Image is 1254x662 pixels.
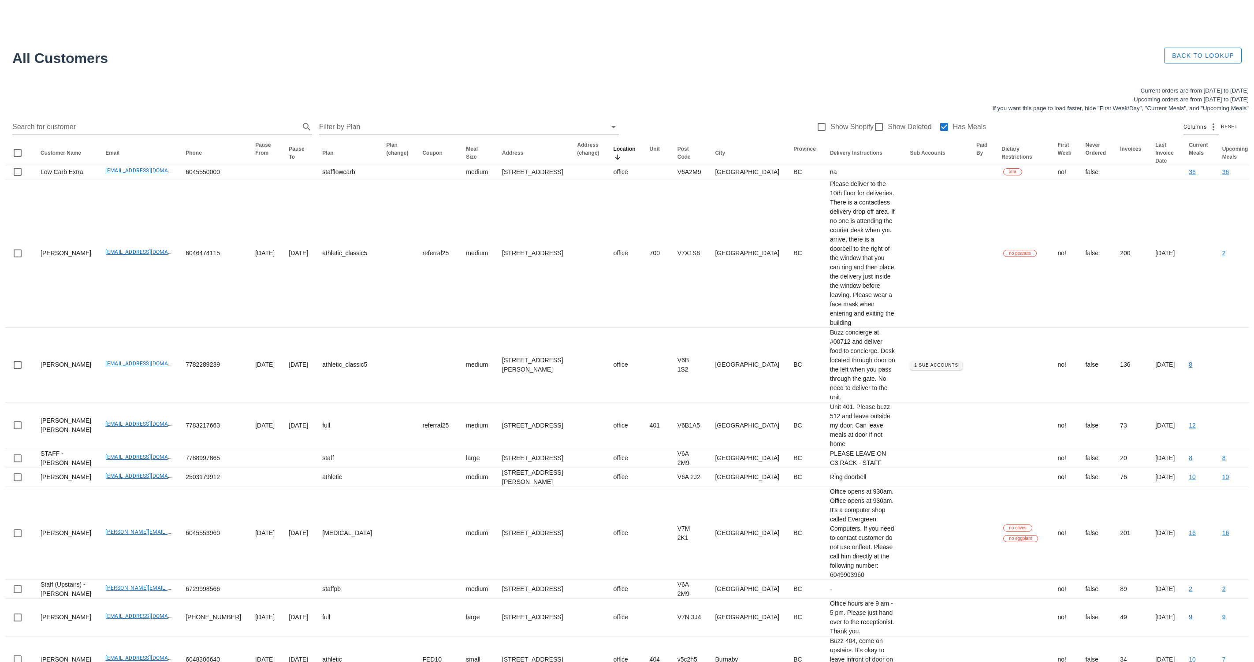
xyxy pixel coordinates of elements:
th: Address: Not sorted. Activate to sort ascending. [495,141,570,165]
td: 6046474115 [179,179,248,328]
td: Ring doorbell [823,468,903,487]
label: Has Meals [953,123,986,131]
td: [GEOGRAPHIC_DATA] [708,468,786,487]
td: no! [1050,449,1078,468]
td: full [315,402,379,449]
span: no peanuts [1009,250,1031,257]
td: STAFF - [PERSON_NAME] [33,449,98,468]
td: BC [786,165,823,179]
td: BC [786,599,823,636]
a: [EMAIL_ADDRESS][DOMAIN_NAME] [105,454,193,460]
td: false [1079,165,1113,179]
td: no! [1050,179,1078,328]
td: V6A2M9 [670,165,708,179]
td: V6A 2M9 [670,449,708,468]
td: 2503179912 [179,468,248,487]
td: [STREET_ADDRESS] [495,599,570,636]
span: Province [793,146,816,152]
h1: All Customers [12,48,1035,69]
td: [DATE] [1148,468,1182,487]
td: office [607,449,643,468]
th: City: Not sorted. Activate to sort ascending. [708,141,786,165]
span: Reset [1221,124,1238,129]
td: false [1079,468,1113,487]
th: Coupon: Not sorted. Activate to sort ascending. [415,141,459,165]
a: 9 [1189,614,1192,621]
span: Current Meals [1189,142,1208,156]
button: 1 Sub Accounts [910,361,962,370]
span: Address (change) [577,142,599,156]
span: City [715,150,725,156]
td: V7M 2K1 [670,487,708,580]
td: athletic [315,468,379,487]
td: referral25 [415,402,459,449]
a: [PERSON_NAME][EMAIL_ADDRESS][PERSON_NAME][DOMAIN_NAME] [105,585,278,591]
td: stafflowcarb [315,165,379,179]
td: medium [459,402,495,449]
td: no! [1050,599,1078,636]
a: 8 [1222,454,1226,461]
td: V6B 1S2 [670,328,708,402]
td: [GEOGRAPHIC_DATA] [708,599,786,636]
button: Reset [1219,123,1242,131]
td: 20 [1113,449,1148,468]
td: medium [459,487,495,580]
td: [PERSON_NAME] [33,328,98,402]
th: Plan: Not sorted. Activate to sort ascending. [315,141,379,165]
td: [DATE] [1148,487,1182,580]
td: no! [1050,580,1078,599]
td: no! [1050,165,1078,179]
td: [DATE] [1148,599,1182,636]
th: Never Ordered: Not sorted. Activate to sort ascending. [1079,141,1113,165]
td: 200 [1113,179,1148,328]
td: Please deliver to the 10th floor for deliveries. There is a contactless delivery drop off area. I... [823,179,903,328]
td: false [1079,599,1113,636]
td: office [607,487,643,580]
th: Sub Accounts: Not sorted. Activate to sort ascending. [903,141,969,165]
td: [PHONE_NUMBER] [179,599,248,636]
a: 2 [1222,249,1226,257]
a: 2 [1189,585,1192,592]
a: [EMAIL_ADDRESS][DOMAIN_NAME] [105,613,193,619]
td: athletic_classic5 [315,328,379,402]
td: [STREET_ADDRESS] [495,580,570,599]
td: no! [1050,328,1078,402]
td: [PERSON_NAME] [PERSON_NAME] [33,402,98,449]
span: Last Invoice Date [1155,142,1173,164]
span: Pause To [289,146,304,160]
td: [GEOGRAPHIC_DATA] [708,328,786,402]
td: [GEOGRAPHIC_DATA] [708,580,786,599]
td: V6A 2J2 [670,468,708,487]
td: [DATE] [248,402,282,449]
th: Plan (change): Not sorted. Activate to sort ascending. [379,141,415,165]
td: - [823,580,903,599]
td: V7N 3J4 [670,599,708,636]
th: Last Invoice Date: Not sorted. Activate to sort ascending. [1148,141,1182,165]
td: [DATE] [1148,449,1182,468]
td: [DATE] [1148,328,1182,402]
a: 2 [1222,585,1226,592]
td: [STREET_ADDRESS][PERSON_NAME] [495,328,570,402]
td: [PERSON_NAME] [33,179,98,328]
td: V6B1A5 [670,402,708,449]
a: [EMAIL_ADDRESS][DOMAIN_NAME] [105,249,193,255]
td: medium [459,165,495,179]
th: Unit: Not sorted. Activate to sort ascending. [643,141,670,165]
td: 6045550000 [179,165,248,179]
td: medium [459,468,495,487]
th: Current Meals: Not sorted. Activate to sort ascending. [1182,141,1215,165]
a: 16 [1189,529,1196,536]
span: Dietary Restrictions [1001,146,1032,160]
td: 700 [643,179,670,328]
td: [MEDICAL_DATA] [315,487,379,580]
td: BC [786,487,823,580]
td: Staff (Upstairs) - [PERSON_NAME] [33,580,98,599]
td: office [607,580,643,599]
td: [PERSON_NAME] [33,468,98,487]
td: BC [786,449,823,468]
td: [GEOGRAPHIC_DATA] [708,179,786,328]
td: [DATE] [1148,402,1182,449]
label: Show Shopify [830,123,874,131]
td: [GEOGRAPHIC_DATA] [708,487,786,580]
td: staffpb [315,580,379,599]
